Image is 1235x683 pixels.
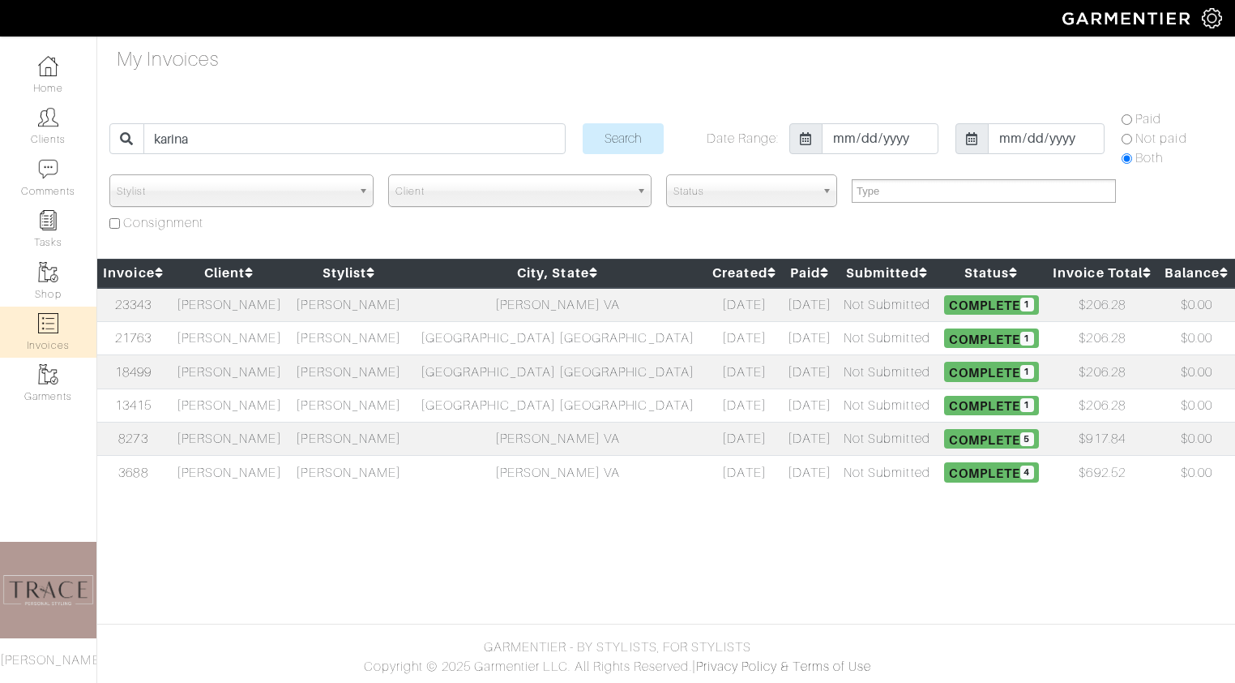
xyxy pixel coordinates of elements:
label: Paid [1135,110,1161,129]
td: [DATE] [707,423,782,456]
td: [PERSON_NAME] [288,355,408,389]
td: [PERSON_NAME] [169,321,289,354]
td: [PERSON_NAME] [288,389,408,422]
img: garmentier-logo-header-white-b43fb05a5012e4ada735d5af1a66efaba907eab6374d6393d1fbf88cb4ef424d.png [1054,4,1202,32]
td: [DATE] [782,288,837,322]
span: Complete [944,362,1039,381]
td: $206.28 [1046,288,1159,322]
td: $0.00 [1159,321,1235,354]
a: 13415 [115,398,152,413]
span: Complete [944,462,1039,482]
a: Balance [1164,265,1229,281]
span: 1 [1020,298,1034,311]
span: Complete [944,295,1039,315]
td: [DATE] [707,321,782,354]
td: $917.84 [1046,423,1159,456]
span: 5 [1020,432,1034,446]
td: $0.00 [1159,389,1235,422]
td: [PERSON_NAME] [169,355,289,389]
img: gear-icon-white-bd11855cb880d31180b6d7d6211b90ccbf57a29d726f0c71d8c61bd08dd39cc2.png [1202,8,1222,28]
span: Client [395,175,630,208]
img: reminder-icon-8004d30b9f0a5d33ae49ab947aed9ed385cf756f9e5892f1edd6e32f2345188e.png [38,210,58,230]
a: Client [204,265,254,281]
a: Submitted [846,265,928,281]
td: Not Submitted [837,423,937,456]
td: [DATE] [782,423,837,456]
img: orders-icon-0abe47150d42831381b5fb84f609e132dff9fe21cb692f30cb5eec754e2cba89.png [38,313,58,333]
a: Created [712,265,776,281]
label: Date Range: [707,129,780,148]
td: $0.00 [1159,456,1235,489]
span: Complete [944,329,1039,348]
span: Copyright © 2025 Garmentier LLC. All Rights Reserved. [364,659,692,674]
td: [PERSON_NAME] [288,423,408,456]
input: Search for Invoice [143,123,565,154]
td: [PERSON_NAME] [169,389,289,422]
span: 4 [1020,466,1034,479]
img: comment-icon-a0a6a9ef722e966f86d9cbdc48e553b5cf19dbc54f86b18d962a5391bc8f6eb6.png [38,159,58,179]
td: [PERSON_NAME] [288,456,408,489]
td: Not Submitted [837,389,937,422]
a: Status [964,265,1018,281]
a: Paid [790,265,829,281]
a: Invoice [103,265,163,281]
a: 18499 [115,365,152,380]
td: [GEOGRAPHIC_DATA] [GEOGRAPHIC_DATA] [408,321,707,354]
a: City, State [517,265,598,281]
td: [PERSON_NAME] [169,288,289,322]
td: [DATE] [707,288,782,322]
span: Stylist [117,175,352,208]
td: $0.00 [1159,423,1235,456]
td: [PERSON_NAME] [169,423,289,456]
td: [PERSON_NAME] VA [408,288,707,322]
td: [PERSON_NAME] [288,288,408,322]
label: Consignment [123,213,204,233]
td: [DATE] [782,456,837,489]
span: Status [673,175,815,208]
td: [PERSON_NAME] VA [408,423,707,456]
td: [DATE] [782,389,837,422]
td: [DATE] [707,456,782,489]
td: [GEOGRAPHIC_DATA] [GEOGRAPHIC_DATA] [408,389,707,422]
td: [DATE] [782,355,837,389]
span: 1 [1020,332,1034,346]
td: [GEOGRAPHIC_DATA] [GEOGRAPHIC_DATA] [408,355,707,389]
td: [PERSON_NAME] [288,321,408,354]
label: Not paid [1135,129,1186,148]
td: Not Submitted [837,321,937,354]
td: [PERSON_NAME] [169,456,289,489]
span: Complete [944,396,1039,415]
a: Stylist [323,265,375,281]
span: Complete [944,429,1039,449]
img: garments-icon-b7da505a4dc4fd61783c78ac3ca0ef83fa9d6f193b1c9dc38574b1d14d53ca28.png [38,364,58,384]
h4: My Invoices [117,48,220,71]
td: Not Submitted [837,288,937,322]
td: Not Submitted [837,355,937,389]
td: Not Submitted [837,456,937,489]
a: Privacy Policy & Terms of Use [696,659,871,674]
img: clients-icon-6bae9207a08558b7cb47a8932f037763ab4055f8c8b6bfacd5dc20c3e0201464.png [38,107,58,127]
span: 1 [1020,398,1034,412]
td: $206.28 [1046,389,1159,422]
td: $0.00 [1159,288,1235,322]
td: $692.52 [1046,456,1159,489]
td: $206.28 [1046,355,1159,389]
a: 8273 [118,432,147,446]
td: [DATE] [707,355,782,389]
td: [PERSON_NAME] VA [408,456,707,489]
td: $0.00 [1159,355,1235,389]
img: garments-icon-b7da505a4dc4fd61783c78ac3ca0ef83fa9d6f193b1c9dc38574b1d14d53ca28.png [38,262,58,282]
a: 21763 [115,331,152,346]
td: $206.28 [1046,321,1159,354]
td: [DATE] [782,321,837,354]
a: Invoice Total [1053,265,1152,281]
a: 23343 [115,298,152,312]
input: Search [583,123,664,154]
label: Both [1135,148,1163,168]
span: 1 [1020,365,1034,379]
img: dashboard-icon-dbcd8f5a0b271acd01030246c82b418ddd0df26cd7fceb0bd07c9910d44c42f6.png [38,56,58,76]
a: 3688 [118,466,147,480]
td: [DATE] [707,389,782,422]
